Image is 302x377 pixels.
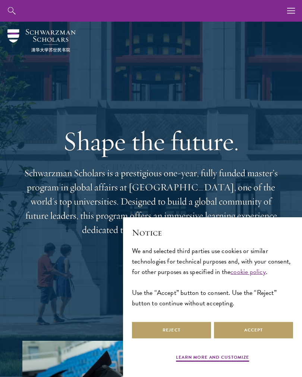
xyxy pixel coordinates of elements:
p: Schwarzman Scholars is a prestigious one-year, fully funded master’s program in global affairs at... [22,166,280,237]
h2: Notice [132,226,293,239]
button: Learn more and customize [176,354,249,363]
h1: Shape the future. [22,125,280,157]
div: We and selected third parties use cookies or similar technologies for technical purposes and, wit... [132,246,293,308]
img: Schwarzman Scholars [7,29,76,52]
button: Accept [214,322,293,339]
button: Reject [132,322,211,339]
a: cookie policy [230,267,265,277]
